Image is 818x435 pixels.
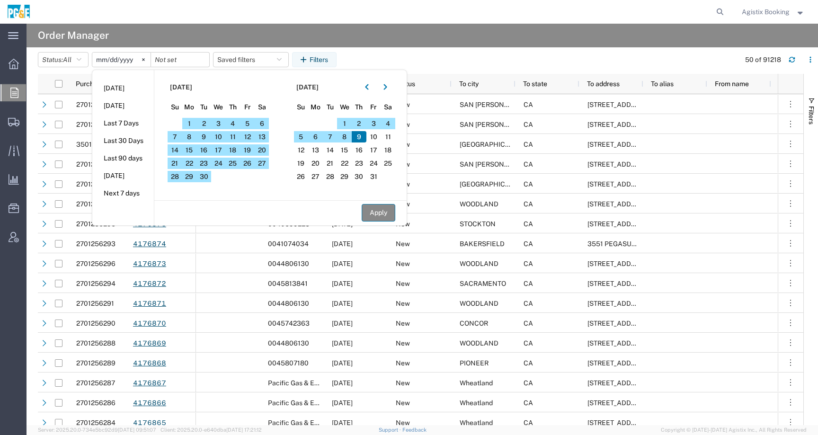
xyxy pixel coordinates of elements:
[402,427,427,433] a: Feedback
[524,141,533,148] span: CA
[460,399,493,407] span: Wheatland
[323,131,338,142] span: 7
[268,359,309,367] span: 0045807180
[396,419,410,426] span: New
[76,80,122,88] span: Purchase order
[182,102,197,112] span: Mo
[294,171,309,182] span: 26
[133,335,167,352] a: 4176869
[524,180,533,188] span: CA
[196,102,211,112] span: Tu
[133,355,167,372] a: 4176868
[182,131,197,142] span: 8
[396,320,410,327] span: New
[240,131,255,142] span: 12
[366,131,381,142] span: 10
[133,315,167,332] a: 4176870
[381,144,395,156] span: 18
[268,419,364,426] span: Pacific Gas & Electric Company
[133,395,167,411] a: 4176866
[211,102,226,112] span: We
[182,158,197,169] span: 22
[366,144,381,156] span: 17
[332,379,353,387] span: 10/08/2025
[196,131,211,142] span: 9
[352,144,366,156] span: 16
[460,260,498,267] span: WOODLAND
[460,320,488,327] span: CONCOR
[92,80,154,97] li: [DATE]
[524,359,533,367] span: CA
[524,220,533,228] span: CA
[587,399,650,407] span: 3736 Rancho Road
[255,144,269,156] span: 20
[92,115,154,132] li: Last 7 Days
[460,220,496,228] span: STOCKTON
[352,158,366,169] span: 23
[76,359,116,367] span: 2701256289
[308,102,323,112] span: Mo
[396,240,410,248] span: New
[352,171,366,182] span: 30
[76,180,116,188] span: 2701256299
[381,158,395,169] span: 25
[76,160,116,168] span: 2701256300
[133,256,167,272] a: 4176873
[587,240,646,248] span: 3551 PEGASUS DR
[524,280,533,287] span: CA
[524,260,533,267] span: CA
[294,102,309,112] span: Su
[76,240,116,248] span: 2701256293
[362,204,395,222] button: Apply
[332,280,353,287] span: 10/09/2025
[168,171,182,182] span: 28
[255,131,269,142] span: 13
[196,144,211,156] span: 16
[587,121,650,128] span: 4340 OLD SANTA FE ROAD
[524,101,533,108] span: CA
[211,158,226,169] span: 24
[76,101,115,108] span: 2701256301
[133,236,167,252] a: 4176874
[211,118,226,129] span: 3
[587,200,686,208] span: 50 KENTUCKY AVENUE
[460,200,498,208] span: WOODLAND
[379,427,402,433] a: Support
[213,52,289,67] button: Saved filters
[196,118,211,129] span: 2
[168,158,182,169] span: 21
[587,300,686,307] span: 50 KENTUCKY AVENUE
[524,300,533,307] span: CA
[196,158,211,169] span: 23
[524,419,533,426] span: CA
[587,320,650,327] span: 1030 DETROIT AVENUE
[587,180,704,188] span: 11 WALKER STREET
[294,158,309,169] span: 19
[332,300,353,307] span: 10/09/2025
[268,399,364,407] span: Pacific Gas & Electric Company
[396,300,410,307] span: New
[133,415,167,431] a: 4176865
[460,101,555,108] span: SAN LUIS OBISPO
[396,260,410,267] span: New
[352,131,366,142] span: 9
[308,144,323,156] span: 13
[226,158,240,169] span: 25
[268,379,364,387] span: Pacific Gas & Electric Company
[661,426,807,434] span: Copyright © [DATE]-[DATE] Agistix Inc., All Rights Reserved
[587,379,650,387] span: 3736 Rancho Road
[182,118,197,129] span: 1
[255,118,269,129] span: 6
[524,121,533,128] span: CA
[92,167,154,185] li: [DATE]
[366,158,381,169] span: 24
[296,82,319,92] span: [DATE]
[92,97,154,115] li: [DATE]
[38,427,156,433] span: Server: 2025.20.0-734e5bc92d9
[366,102,381,112] span: Fr
[524,160,533,168] span: CA
[76,220,116,228] span: 2701256295
[268,339,309,347] span: 0044806130
[332,399,353,407] span: 10/08/2025
[332,339,353,347] span: 10/09/2025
